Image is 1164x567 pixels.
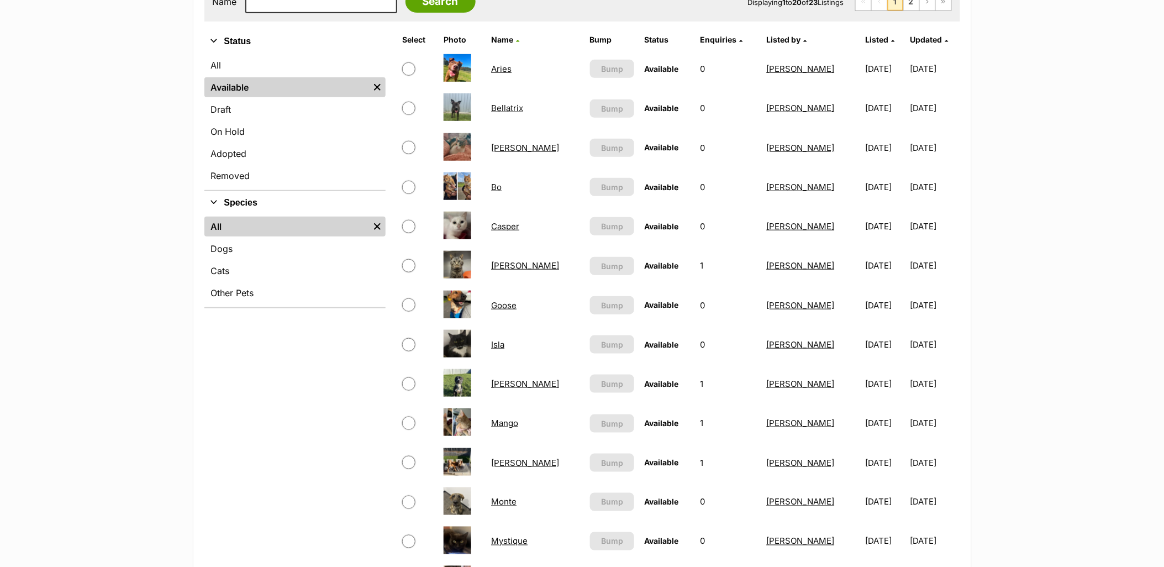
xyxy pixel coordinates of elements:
[601,142,623,154] span: Bump
[491,64,512,74] a: Aries
[644,64,678,73] span: Available
[491,221,519,232] a: Casper
[910,50,959,88] td: [DATE]
[700,35,736,44] span: translation missing: en.admin.listings.index.attributes.enquiries
[590,217,635,235] button: Bump
[601,457,623,469] span: Bump
[767,497,835,507] a: [PERSON_NAME]
[601,496,623,508] span: Bump
[369,217,386,237] a: Remove filter
[491,536,528,547] a: Mystique
[696,207,761,245] td: 0
[696,129,761,167] td: 0
[590,414,635,433] button: Bump
[767,379,835,389] a: [PERSON_NAME]
[910,365,959,403] td: [DATE]
[644,103,678,113] span: Available
[767,536,835,547] a: [PERSON_NAME]
[910,129,959,167] td: [DATE]
[767,35,801,44] span: Listed by
[696,483,761,521] td: 0
[204,217,369,237] a: All
[861,246,909,285] td: [DATE]
[767,260,835,271] a: [PERSON_NAME]
[601,535,623,547] span: Bump
[601,181,623,193] span: Bump
[590,60,635,78] button: Bump
[491,260,559,271] a: [PERSON_NAME]
[861,168,909,206] td: [DATE]
[204,122,386,141] a: On Hold
[644,458,678,467] span: Available
[204,239,386,259] a: Dogs
[861,286,909,324] td: [DATE]
[767,143,835,153] a: [PERSON_NAME]
[696,444,761,482] td: 1
[590,257,635,275] button: Bump
[910,246,959,285] td: [DATE]
[590,99,635,118] button: Bump
[601,63,623,75] span: Bump
[590,178,635,196] button: Bump
[491,143,559,153] a: [PERSON_NAME]
[398,31,439,49] th: Select
[767,64,835,74] a: [PERSON_NAME]
[601,418,623,429] span: Bump
[696,326,761,364] td: 0
[590,375,635,393] button: Bump
[590,532,635,550] button: Bump
[491,339,504,350] a: Isla
[910,404,959,442] td: [DATE]
[491,182,502,192] a: Bo
[601,300,623,311] span: Bump
[601,260,623,272] span: Bump
[861,483,909,521] td: [DATE]
[696,50,761,88] td: 0
[696,168,761,206] td: 0
[865,35,894,44] a: Listed
[491,497,517,507] a: Monte
[861,129,909,167] td: [DATE]
[644,222,678,231] span: Available
[696,404,761,442] td: 1
[910,168,959,206] td: [DATE]
[439,31,486,49] th: Photo
[910,483,959,521] td: [DATE]
[910,286,959,324] td: [DATE]
[204,55,386,75] a: All
[910,89,959,127] td: [DATE]
[590,296,635,314] button: Bump
[491,103,523,113] a: Bellatrix
[696,365,761,403] td: 1
[644,182,678,192] span: Available
[696,522,761,560] td: 0
[601,221,623,232] span: Bump
[491,418,518,428] a: Mango
[590,335,635,354] button: Bump
[204,283,386,303] a: Other Pets
[861,326,909,364] td: [DATE]
[861,365,909,403] td: [DATE]
[590,139,635,157] button: Bump
[644,418,678,428] span: Available
[369,77,386,97] a: Remove filter
[861,444,909,482] td: [DATE]
[204,144,386,164] a: Adopted
[861,522,909,560] td: [DATE]
[204,99,386,119] a: Draft
[644,340,678,349] span: Available
[644,143,678,152] span: Available
[861,207,909,245] td: [DATE]
[601,103,623,114] span: Bump
[861,404,909,442] td: [DATE]
[767,339,835,350] a: [PERSON_NAME]
[910,444,959,482] td: [DATE]
[910,326,959,364] td: [DATE]
[910,35,942,44] span: Updated
[601,378,623,390] span: Bump
[586,31,639,49] th: Bump
[696,246,761,285] td: 1
[204,77,369,97] a: Available
[767,418,835,428] a: [PERSON_NAME]
[491,300,517,311] a: Goose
